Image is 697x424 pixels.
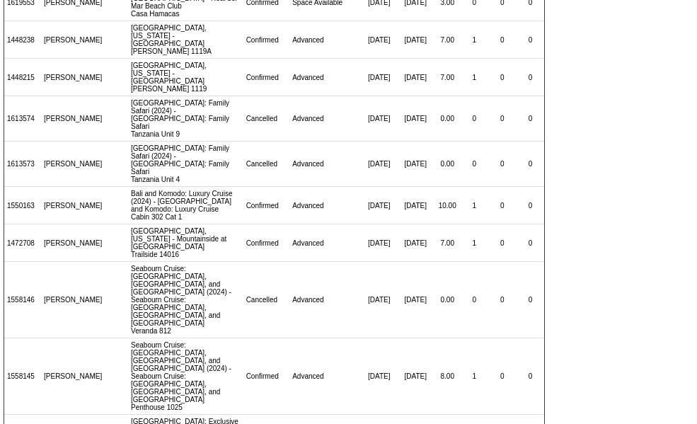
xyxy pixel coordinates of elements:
td: Cancelled [243,142,290,187]
td: Advanced [289,187,361,224]
td: 1 [461,224,488,262]
td: 1 [461,338,488,415]
td: 0.00 [434,96,461,142]
td: Cancelled [243,96,290,142]
td: 0 [517,224,544,262]
td: Advanced [289,21,361,59]
td: [PERSON_NAME] [41,142,105,187]
td: [DATE] [397,338,434,415]
td: [GEOGRAPHIC_DATA]: Family Safari (2024) - [GEOGRAPHIC_DATA]: Family Safari Tanzania Unit 4 [128,142,243,187]
td: 1448215 [4,59,41,96]
td: 0.00 [434,262,461,338]
td: 0 [517,187,544,224]
td: 1613574 [4,96,41,142]
td: [DATE] [361,338,396,415]
td: 0 [488,262,517,338]
td: 1 [461,21,488,59]
td: Advanced [289,224,361,262]
td: [DATE] [361,187,396,224]
td: 1 [461,187,488,224]
td: [DATE] [397,187,434,224]
td: 7.00 [434,59,461,96]
td: 0 [488,187,517,224]
td: Advanced [289,338,361,415]
td: [PERSON_NAME] [41,338,105,415]
td: [DATE] [361,96,396,142]
td: Bali and Komodo: Luxury Cruise (2024) - [GEOGRAPHIC_DATA] and Komodo: Luxury Cruise Cabin 302 Cat 1 [128,187,243,224]
td: 0 [461,96,488,142]
td: Seabourn Cruise: [GEOGRAPHIC_DATA], [GEOGRAPHIC_DATA], and [GEOGRAPHIC_DATA] (2024) - Seabourn Cr... [128,338,243,415]
td: 1472708 [4,224,41,262]
td: 0 [488,21,517,59]
td: Advanced [289,59,361,96]
td: [PERSON_NAME] [41,21,105,59]
td: 10.00 [434,187,461,224]
td: [PERSON_NAME] [41,262,105,338]
td: 0 [517,338,544,415]
td: 1613573 [4,142,41,187]
td: 1558145 [4,338,41,415]
td: Confirmed [243,59,290,96]
td: 0 [517,262,544,338]
td: 0 [517,96,544,142]
td: [DATE] [397,224,434,262]
td: Advanced [289,262,361,338]
td: 0.00 [434,142,461,187]
td: 0 [488,96,517,142]
td: 8.00 [434,338,461,415]
td: 0 [517,142,544,187]
td: [GEOGRAPHIC_DATA], [US_STATE] - [GEOGRAPHIC_DATA] [PERSON_NAME] 1119A [128,21,243,59]
td: 0 [488,142,517,187]
td: [DATE] [361,142,396,187]
td: [DATE] [397,21,434,59]
td: Advanced [289,142,361,187]
td: 0 [461,142,488,187]
td: [PERSON_NAME] [41,187,105,224]
td: [GEOGRAPHIC_DATA]: Family Safari (2024) - [GEOGRAPHIC_DATA]: Family Safari Tanzania Unit 9 [128,96,243,142]
td: 0 [488,59,517,96]
td: 7.00 [434,21,461,59]
td: [DATE] [361,224,396,262]
td: [DATE] [397,262,434,338]
td: [PERSON_NAME] [41,96,105,142]
td: [PERSON_NAME] [41,224,105,262]
td: [DATE] [361,21,396,59]
td: Confirmed [243,21,290,59]
td: [PERSON_NAME] [41,59,105,96]
td: 1 [461,59,488,96]
td: 1448238 [4,21,41,59]
td: 0 [517,59,544,96]
td: 0 [488,224,517,262]
td: [DATE] [397,96,434,142]
td: [DATE] [361,59,396,96]
td: Confirmed [243,338,290,415]
td: Advanced [289,96,361,142]
td: 0 [461,262,488,338]
td: Seabourn Cruise: [GEOGRAPHIC_DATA], [GEOGRAPHIC_DATA], and [GEOGRAPHIC_DATA] (2024) - Seabourn Cr... [128,262,243,338]
td: Confirmed [243,224,290,262]
td: 7.00 [434,224,461,262]
td: 0 [488,338,517,415]
td: 0 [517,21,544,59]
td: 1550163 [4,187,41,224]
td: Cancelled [243,262,290,338]
td: 1558146 [4,262,41,338]
td: [GEOGRAPHIC_DATA], [US_STATE] - Mountainside at [GEOGRAPHIC_DATA] Trailside 14016 [128,224,243,262]
td: [DATE] [397,59,434,96]
td: [GEOGRAPHIC_DATA], [US_STATE] - [GEOGRAPHIC_DATA] [PERSON_NAME] 1119 [128,59,243,96]
td: Confirmed [243,187,290,224]
td: [DATE] [361,262,396,338]
td: [DATE] [397,142,434,187]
